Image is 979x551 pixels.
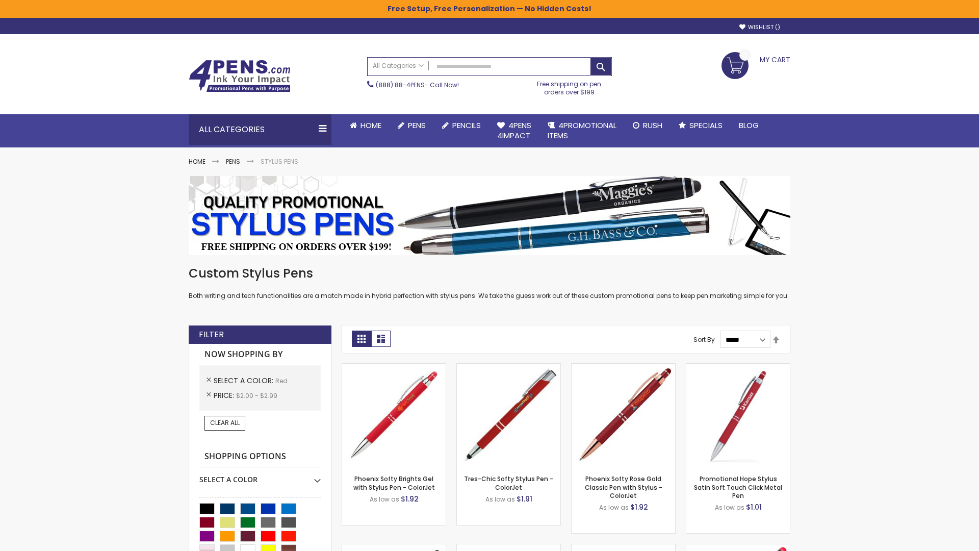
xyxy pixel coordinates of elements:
[189,176,790,255] img: Stylus Pens
[686,363,790,372] a: Promotional Hope Stylus Satin Soft Touch Click Metal Pen-Red
[497,120,531,141] span: 4Pens 4impact
[390,114,434,137] a: Pens
[189,114,331,145] div: All Categories
[226,157,240,166] a: Pens
[189,157,205,166] a: Home
[599,503,629,512] span: As low as
[452,120,481,131] span: Pencils
[434,114,489,137] a: Pencils
[199,467,321,485] div: Select A Color
[485,495,515,504] span: As low as
[353,474,435,491] a: Phoenix Softy Brights Gel with Stylus Pen - ColorJet
[370,495,399,504] span: As low as
[376,81,459,89] span: - Call Now!
[689,120,723,131] span: Specials
[342,364,446,467] img: Phoenix Softy Brights Gel with Stylus Pen - ColorJet-Red
[517,494,532,504] span: $1.91
[585,474,662,499] a: Phoenix Softy Rose Gold Classic Pen with Stylus - ColorJet
[548,120,616,141] span: 4PROMOTIONAL ITEMS
[275,377,288,385] span: Red
[189,265,790,282] h1: Custom Stylus Pens
[199,446,321,468] strong: Shopping Options
[746,502,762,512] span: $1.01
[236,391,277,400] span: $2.00 - $2.99
[739,23,780,31] a: Wishlist
[342,114,390,137] a: Home
[694,474,782,499] a: Promotional Hope Stylus Satin Soft Touch Click Metal Pen
[715,503,744,512] span: As low as
[368,58,429,74] a: All Categories
[572,364,675,467] img: Phoenix Softy Rose Gold Classic Pen with Stylus - ColorJet-Red
[360,120,381,131] span: Home
[199,329,224,340] strong: Filter
[214,375,275,386] span: Select A Color
[539,114,625,147] a: 4PROMOTIONALITEMS
[643,120,662,131] span: Rush
[408,120,426,131] span: Pens
[671,114,731,137] a: Specials
[214,390,236,400] span: Price
[731,114,767,137] a: Blog
[373,62,424,70] span: All Categories
[189,265,790,300] div: Both writing and tech functionalities are a match made in hybrid perfection with stylus pens. We ...
[739,120,759,131] span: Blog
[199,344,321,365] strong: Now Shopping by
[204,416,245,430] a: Clear All
[464,474,553,491] a: Tres-Chic Softy Stylus Pen - ColorJet
[686,364,790,467] img: Promotional Hope Stylus Satin Soft Touch Click Metal Pen-Red
[342,363,446,372] a: Phoenix Softy Brights Gel with Stylus Pen - ColorJet-Red
[457,364,560,467] img: Tres-Chic Softy Stylus Pen - ColorJet-Red
[527,76,612,96] div: Free shipping on pen orders over $199
[376,81,425,89] a: (888) 88-4PENS
[457,363,560,372] a: Tres-Chic Softy Stylus Pen - ColorJet-Red
[189,60,291,92] img: 4Pens Custom Pens and Promotional Products
[572,363,675,372] a: Phoenix Softy Rose Gold Classic Pen with Stylus - ColorJet-Red
[261,157,298,166] strong: Stylus Pens
[210,418,240,427] span: Clear All
[630,502,648,512] span: $1.92
[352,331,371,347] strong: Grid
[693,335,715,344] label: Sort By
[401,494,419,504] span: $1.92
[625,114,671,137] a: Rush
[489,114,539,147] a: 4Pens4impact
